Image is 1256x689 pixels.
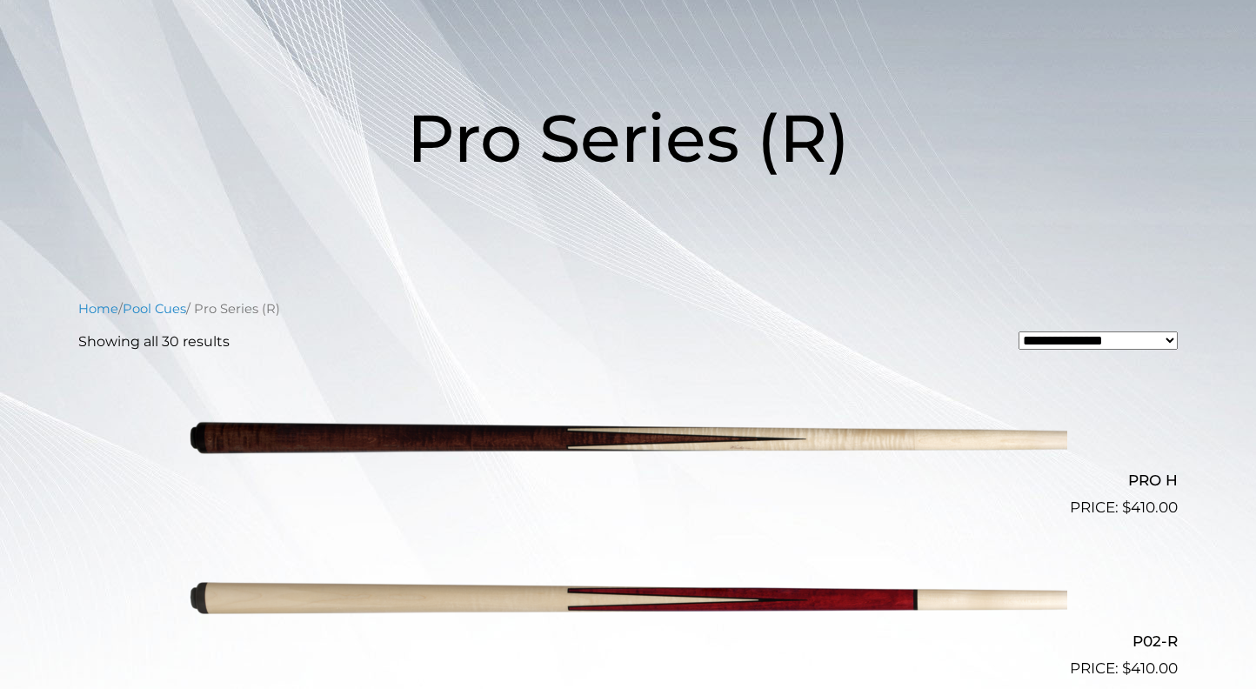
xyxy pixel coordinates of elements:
[189,366,1067,512] img: PRO H
[78,301,118,317] a: Home
[407,97,850,178] span: Pro Series (R)
[1019,331,1178,350] select: Shop order
[78,331,230,352] p: Showing all 30 results
[78,625,1178,657] h2: P02-R
[78,299,1178,318] nav: Breadcrumb
[1122,498,1131,516] span: $
[189,526,1067,672] img: P02-R
[1122,498,1178,516] bdi: 410.00
[1122,659,1178,677] bdi: 410.00
[78,526,1178,679] a: P02-R $410.00
[78,366,1178,519] a: PRO H $410.00
[1122,659,1131,677] span: $
[78,465,1178,497] h2: PRO H
[123,301,186,317] a: Pool Cues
